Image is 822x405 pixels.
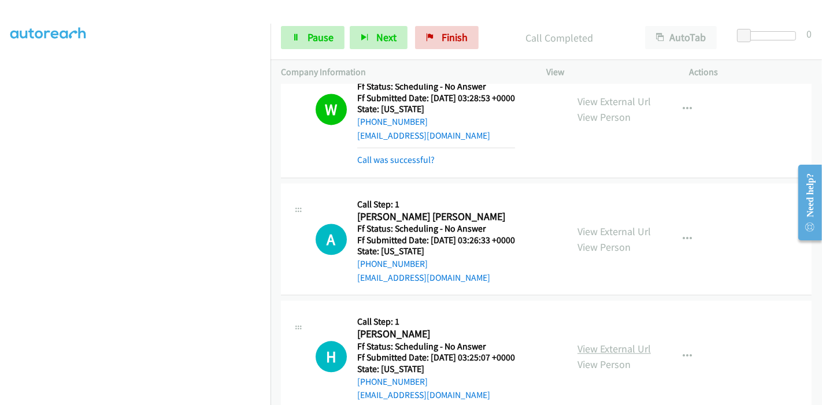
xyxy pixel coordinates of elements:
[357,210,515,224] h2: [PERSON_NAME] [PERSON_NAME]
[357,363,515,375] h5: State: [US_STATE]
[577,358,631,371] a: View Person
[577,225,651,238] a: View External Url
[577,342,651,355] a: View External Url
[806,26,812,42] div: 0
[357,246,515,257] h5: State: [US_STATE]
[357,376,428,387] a: [PHONE_NUMBER]
[281,65,525,79] p: Company Information
[577,110,631,124] a: View Person
[376,31,397,44] span: Next
[316,224,347,255] div: The call is yet to be attempted
[743,31,796,40] div: Delay between calls (in seconds)
[546,65,669,79] p: View
[357,328,515,341] h2: [PERSON_NAME]
[357,116,428,127] a: [PHONE_NUMBER]
[789,157,822,248] iframe: Resource Center
[357,258,428,269] a: [PHONE_NUMBER]
[316,341,347,372] h1: H
[645,26,717,49] button: AutoTab
[357,389,490,400] a: [EMAIL_ADDRESS][DOMAIN_NAME]
[308,31,334,44] span: Pause
[577,240,631,254] a: View Person
[316,341,347,372] div: The call is yet to be attempted
[316,94,347,125] h1: W
[357,341,515,352] h5: Ff Status: Scheduling - No Answer
[357,130,490,141] a: [EMAIL_ADDRESS][DOMAIN_NAME]
[442,31,468,44] span: Finish
[357,223,515,235] h5: Ff Status: Scheduling - No Answer
[357,235,515,246] h5: Ff Submitted Date: [DATE] 03:26:33 +0000
[357,154,435,165] a: Call was successful?
[415,26,479,49] a: Finish
[494,30,624,46] p: Call Completed
[357,81,515,92] h5: Ff Status: Scheduling - No Answer
[350,26,408,49] button: Next
[316,224,347,255] h1: A
[357,272,490,283] a: [EMAIL_ADDRESS][DOMAIN_NAME]
[357,103,515,115] h5: State: [US_STATE]
[357,199,515,210] h5: Call Step: 1
[281,26,345,49] a: Pause
[357,316,515,328] h5: Call Step: 1
[357,92,515,104] h5: Ff Submitted Date: [DATE] 03:28:53 +0000
[577,95,651,108] a: View External Url
[690,65,812,79] p: Actions
[357,352,515,363] h5: Ff Submitted Date: [DATE] 03:25:07 +0000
